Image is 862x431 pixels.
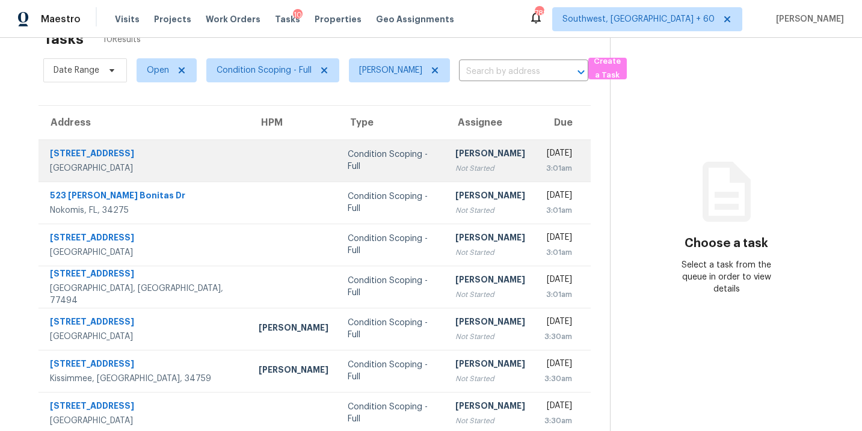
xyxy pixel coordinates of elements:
[348,191,436,215] div: Condition Scoping - Full
[50,373,239,385] div: Kissimmee, [GEOGRAPHIC_DATA], 34759
[50,189,239,204] div: 523 [PERSON_NAME] Bonitas Dr
[43,33,84,45] h2: Tasks
[376,13,454,25] span: Geo Assignments
[50,147,239,162] div: [STREET_ADDRESS]
[544,415,572,427] div: 3:30am
[594,55,621,82] span: Create a Task
[154,13,191,25] span: Projects
[455,204,525,216] div: Not Started
[103,34,141,46] span: 10 Results
[50,162,239,174] div: [GEOGRAPHIC_DATA]
[348,233,436,257] div: Condition Scoping - Full
[535,106,591,139] th: Due
[50,231,239,246] div: [STREET_ADDRESS]
[50,400,239,415] div: [STREET_ADDRESS]
[455,162,525,174] div: Not Started
[41,13,81,25] span: Maestro
[348,401,436,425] div: Condition Scoping - Full
[446,106,535,139] th: Assignee
[535,7,543,19] div: 788
[259,322,328,337] div: [PERSON_NAME]
[50,283,239,307] div: [GEOGRAPHIC_DATA], [GEOGRAPHIC_DATA], 77494
[348,148,436,173] div: Condition Scoping - Full
[544,204,572,216] div: 3:01am
[315,13,362,25] span: Properties
[206,13,260,25] span: Work Orders
[544,373,572,385] div: 3:30am
[359,64,422,76] span: [PERSON_NAME]
[455,289,525,301] div: Not Started
[544,289,572,301] div: 3:01am
[573,64,590,81] button: Open
[544,189,572,204] div: [DATE]
[544,400,572,415] div: [DATE]
[115,13,140,25] span: Visits
[544,162,572,174] div: 3:01am
[562,13,715,25] span: Southwest, [GEOGRAPHIC_DATA] + 60
[50,204,239,216] div: Nokomis, FL, 34275
[685,237,768,249] h3: Choose a task
[217,64,312,76] span: Condition Scoping - Full
[544,316,572,331] div: [DATE]
[544,274,572,289] div: [DATE]
[544,231,572,246] div: [DATE]
[771,13,844,25] span: [PERSON_NAME]
[348,359,436,383] div: Condition Scoping - Full
[50,358,239,373] div: [STREET_ADDRESS]
[455,316,525,331] div: [PERSON_NAME]
[50,316,239,331] div: [STREET_ADDRESS]
[455,415,525,427] div: Not Started
[293,9,303,21] div: 10
[50,415,239,427] div: [GEOGRAPHIC_DATA]
[455,231,525,246] div: [PERSON_NAME]
[544,147,572,162] div: [DATE]
[544,331,572,343] div: 3:30am
[249,106,338,139] th: HPM
[455,274,525,289] div: [PERSON_NAME]
[455,331,525,343] div: Not Started
[544,246,572,258] div: 3:01am
[455,400,525,415] div: [PERSON_NAME]
[348,317,436,341] div: Condition Scoping - Full
[455,246,525,258] div: Not Started
[348,275,436,299] div: Condition Scoping - Full
[455,147,525,162] div: [PERSON_NAME]
[455,358,525,373] div: [PERSON_NAME]
[455,189,525,204] div: [PERSON_NAME]
[54,64,99,76] span: Date Range
[147,64,169,76] span: Open
[50,246,239,258] div: [GEOGRAPHIC_DATA]
[588,58,627,79] button: Create a Task
[50,331,239,343] div: [GEOGRAPHIC_DATA]
[668,259,784,295] div: Select a task from the queue in order to view details
[338,106,446,139] th: Type
[38,106,249,139] th: Address
[275,15,300,23] span: Tasks
[50,267,239,283] div: [STREET_ADDRESS]
[544,358,572,373] div: [DATE]
[455,373,525,385] div: Not Started
[259,364,328,379] div: [PERSON_NAME]
[459,63,555,81] input: Search by address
